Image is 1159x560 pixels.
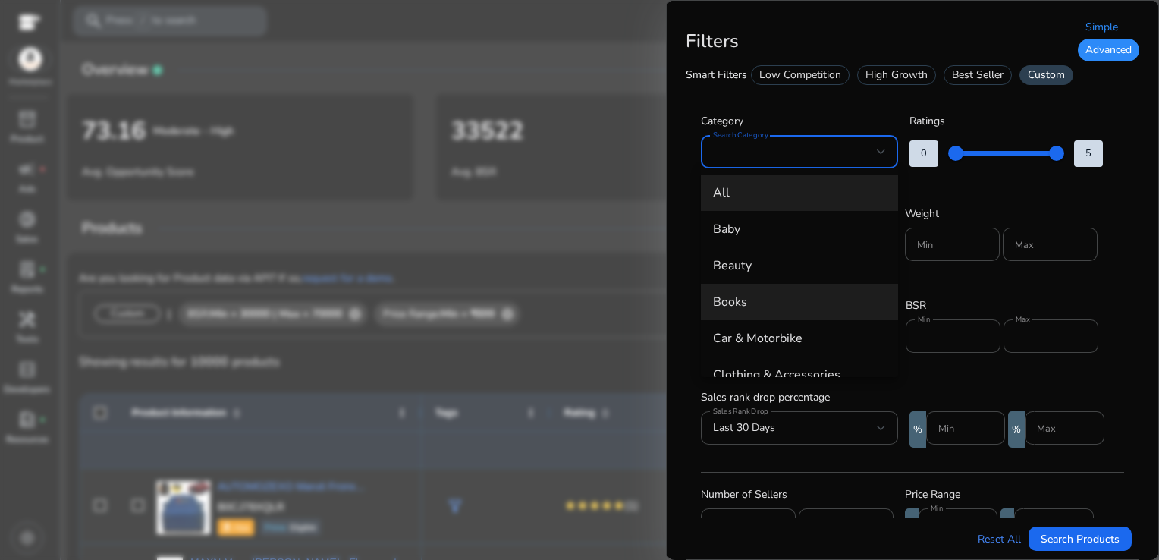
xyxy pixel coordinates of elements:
[713,330,886,347] span: Car & Motorbike
[713,294,886,310] span: Books
[713,221,886,238] span: Baby
[713,184,886,201] span: All
[713,257,886,274] span: Beauty
[713,367,886,383] span: Clothing & Accessories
